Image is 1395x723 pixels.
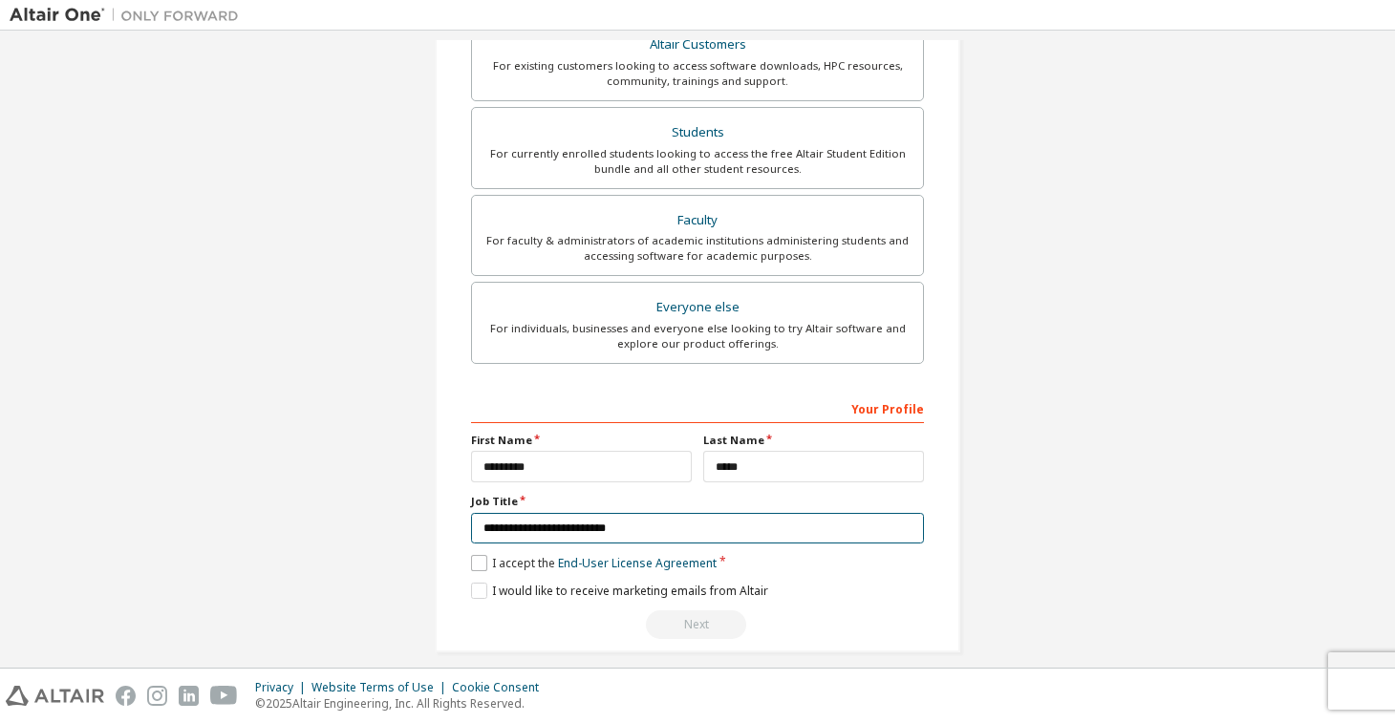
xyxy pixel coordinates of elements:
[255,680,311,695] div: Privacy
[179,686,199,706] img: linkedin.svg
[10,6,248,25] img: Altair One
[471,610,924,639] div: Read and acccept EULA to continue
[255,695,550,712] p: © 2025 Altair Engineering, Inc. All Rights Reserved.
[471,583,768,599] label: I would like to receive marketing emails from Altair
[483,146,912,177] div: For currently enrolled students looking to access the free Altair Student Edition bundle and all ...
[6,686,104,706] img: altair_logo.svg
[558,555,717,571] a: End-User License Agreement
[210,686,238,706] img: youtube.svg
[471,555,717,571] label: I accept the
[471,433,692,448] label: First Name
[483,294,912,321] div: Everyone else
[483,233,912,264] div: For faculty & administrators of academic institutions administering students and accessing softwa...
[483,207,912,234] div: Faculty
[471,494,924,509] label: Job Title
[311,680,452,695] div: Website Terms of Use
[116,686,136,706] img: facebook.svg
[471,393,924,423] div: Your Profile
[147,686,167,706] img: instagram.svg
[483,321,912,351] div: For individuals, businesses and everyone else looking to try Altair software and explore our prod...
[483,119,912,146] div: Students
[703,433,924,448] label: Last Name
[483,58,912,89] div: For existing customers looking to access software downloads, HPC resources, community, trainings ...
[452,680,550,695] div: Cookie Consent
[483,32,912,58] div: Altair Customers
